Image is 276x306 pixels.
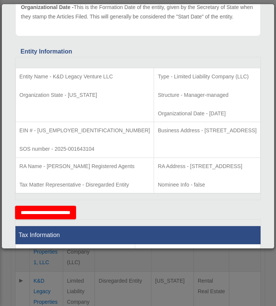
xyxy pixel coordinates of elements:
[20,72,150,81] p: Entity Name - K&D Legacy Venture LLC
[158,162,256,171] p: RA Address - [STREET_ADDRESS]
[158,72,256,81] p: Type - Limited Liability Company (LLC)
[158,180,256,190] p: Nominee Info - false
[20,126,150,135] p: EIN # - [US_EMPLOYER_IDENTIFICATION_NUMBER]
[21,46,256,57] div: Entity Information
[21,4,74,10] span: Organizational Date -
[15,245,135,300] td: Tax Period Type - Calendar Year
[15,226,261,245] th: Tax Information
[21,3,255,21] p: This is the Formation Date of the entity, given by the Secretary of State when they stamp the Art...
[20,144,150,154] p: SOS number - 2025-001643104
[20,180,150,190] p: Tax Matter Representative - Disregarded Entity
[158,126,256,135] p: Business Address - [STREET_ADDRESS]
[158,109,256,118] p: Organizational Date - [DATE]
[20,90,150,100] p: Organization State - [US_STATE]
[158,90,256,100] p: Structure - Manager-managed
[20,162,150,171] p: RA Name - [PERSON_NAME] Registered Agents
